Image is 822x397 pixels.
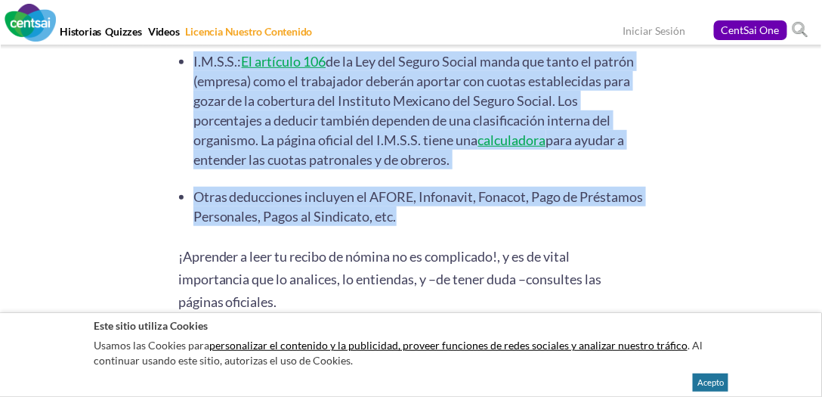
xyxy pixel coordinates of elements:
a: calculadora [478,132,546,148]
li: I.M.S.S.: de la Ley del Seguro Social manda que tanto el patrón (empresa) como el trabajador debe... [193,51,644,169]
p: Usamos las Cookies para . Al continuar usando este sitio, autorizas el uso de Cookies. [94,334,728,371]
a: Iniciar Sesión [623,24,685,40]
a: El artículo 106 [242,53,326,70]
p: ¡Aprender a leer tu recibo de nómina no es complicado!, y es de vital importancia que lo analices... [178,245,644,313]
a: CentSai One [714,20,787,40]
h2: Este sitio utiliza Cookies [94,318,728,333]
a: Historias [57,25,103,45]
button: Acepto [693,374,728,392]
a: Quizzes [103,25,144,45]
a: Licencia Nuestro Contenido [184,25,314,45]
li: Otras deducciones incluyen el AFORE, Infonavit, Fonacot, Pago de Préstamos Personales, Pagos al S... [193,187,644,226]
img: CentSai [5,4,56,42]
a: Videos [146,25,181,45]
